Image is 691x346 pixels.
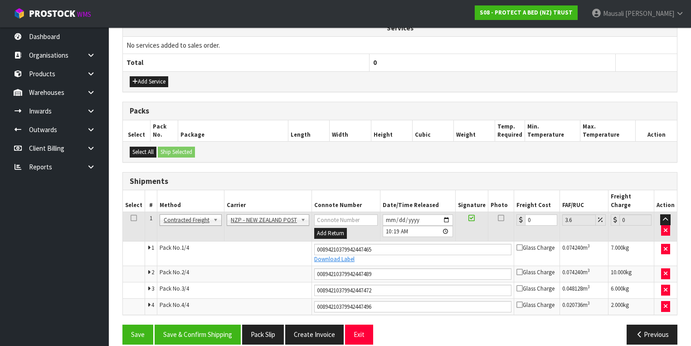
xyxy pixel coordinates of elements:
[636,120,677,142] th: Action
[311,190,380,212] th: Connote Number
[314,285,511,296] input: Connote Number
[562,268,583,276] span: 0.074240
[611,268,626,276] span: 10.000
[123,120,151,142] th: Select
[288,120,330,142] th: Length
[151,301,154,309] span: 4
[560,266,608,282] td: m
[608,190,654,212] th: Freight Charge
[475,5,578,20] a: S08 - PROTECT A BED (NZ) TRUST
[122,325,153,344] button: Save
[330,120,371,142] th: Width
[525,214,557,226] input: Freight Cost
[588,267,590,273] sup: 3
[314,301,511,312] input: Connote Number
[130,147,156,158] button: Select All
[123,190,145,212] th: Select
[608,241,654,266] td: kg
[516,301,555,309] span: Glass Charge
[562,301,583,309] span: 0.020736
[560,241,608,266] td: m
[380,190,456,212] th: Date/Time Released
[619,214,652,226] input: Freight Charge
[224,190,311,212] th: Carrier
[371,120,412,142] th: Height
[285,325,344,344] button: Create Invoice
[151,268,154,276] span: 2
[314,244,511,255] input: Connote Number
[314,228,347,239] button: Add Return
[588,300,590,306] sup: 3
[157,241,311,266] td: Pack No.
[562,214,595,226] input: Freight Adjustment
[625,9,674,18] span: [PERSON_NAME]
[516,244,555,252] span: Glass Charge
[181,285,189,292] span: 3/4
[611,244,623,252] span: 7.000
[314,268,511,280] input: Connote Number
[608,299,654,315] td: kg
[157,299,311,315] td: Pack No.
[158,147,195,158] button: Ship Selected
[560,282,608,299] td: m
[157,282,311,299] td: Pack No.
[242,325,284,344] button: Pack Slip
[588,284,590,290] sup: 3
[29,8,75,20] span: ProStock
[345,325,373,344] button: Exit
[181,244,189,252] span: 1/4
[178,120,288,142] th: Package
[123,20,677,37] th: Services
[560,299,608,315] td: m
[654,190,677,212] th: Action
[611,301,623,309] span: 2.000
[495,120,525,142] th: Temp. Required
[611,285,623,292] span: 6.000
[314,255,355,263] a: Download Label
[130,177,670,186] h3: Shipments
[603,9,624,18] span: Mausali
[157,190,224,212] th: Method
[130,76,168,87] button: Add Service
[123,36,677,54] td: No services added to sales order.
[608,266,654,282] td: kg
[480,9,573,16] strong: S08 - PROTECT A BED (NZ) TRUST
[151,244,154,252] span: 1
[516,268,555,276] span: Glass Charge
[412,120,453,142] th: Cubic
[627,325,677,344] button: Previous
[151,120,178,142] th: Pack No.
[314,214,378,226] input: Connote Number
[488,190,514,212] th: Photo
[516,285,555,292] span: Glass Charge
[14,8,25,19] img: cube-alt.png
[145,190,157,212] th: #
[181,301,189,309] span: 4/4
[151,285,154,292] span: 3
[123,54,369,71] th: Total
[608,282,654,299] td: kg
[157,266,311,282] td: Pack No.
[580,120,636,142] th: Max. Temperature
[562,285,583,292] span: 0.048128
[231,215,297,226] span: NZP - NEW ZEALAND POST
[562,244,583,252] span: 0.074240
[150,214,152,222] span: 1
[454,120,495,142] th: Weight
[130,107,670,115] h3: Packs
[560,190,608,212] th: FAF/RUC
[514,190,560,212] th: Freight Cost
[373,58,377,67] span: 0
[181,268,189,276] span: 2/4
[164,215,209,226] span: Contracted Freight
[155,325,241,344] button: Save & Confirm Shipping
[455,190,488,212] th: Signature
[525,120,580,142] th: Min. Temperature
[588,243,590,249] sup: 3
[77,10,91,19] small: WMS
